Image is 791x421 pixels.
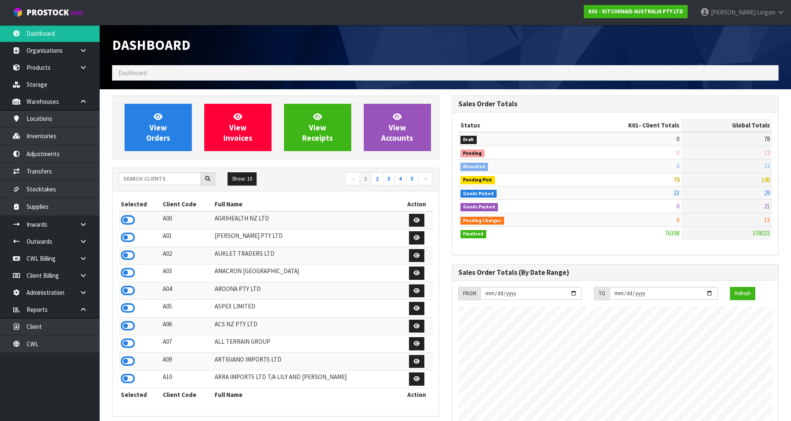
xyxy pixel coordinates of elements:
[213,388,401,401] th: Full Name
[460,149,485,158] span: Pending
[119,172,201,185] input: Search clients
[213,211,401,229] td: AGRIHEALTH NZ LTD
[764,189,770,197] span: 29
[628,121,639,129] span: K01
[161,352,213,370] td: A09
[364,104,431,151] a: ViewAccounts
[360,172,372,186] a: 1
[761,176,770,184] span: 140
[458,269,772,277] h3: Sales Order Totals (By Date Range)
[752,229,770,237] span: 378023
[119,388,161,401] th: Selected
[676,202,679,210] span: 0
[302,112,333,143] span: View Receipts
[161,229,213,247] td: A01
[418,172,432,186] a: →
[584,5,688,18] a: K01 - KITCHENAID AUSTRALIA PTY LTD
[213,317,401,335] td: ACS NZ PTY LTD
[460,230,487,238] span: Finalised
[676,135,679,143] span: 0
[213,229,401,247] td: [PERSON_NAME] PTY LTD
[345,172,360,186] a: ←
[204,104,272,151] a: ViewInvoices
[676,149,679,157] span: 0
[112,36,191,54] span: Dashboard
[161,264,213,282] td: A03
[394,172,407,186] a: 4
[371,172,383,186] a: 2
[458,100,772,108] h3: Sales Order Totals
[213,335,401,353] td: ALL TERRAIN GROUP
[119,198,161,211] th: Selected
[213,282,401,300] td: AROONA PTY LTD
[676,162,679,170] span: 0
[125,104,192,151] a: ViewOrders
[460,136,477,144] span: Draft
[406,172,418,186] a: 5
[460,203,498,211] span: Goods Packed
[730,287,755,300] button: Refresh
[161,388,213,401] th: Client Code
[213,264,401,282] td: AMACRON [GEOGRAPHIC_DATA]
[161,282,213,300] td: A04
[213,247,401,264] td: AUKLET TRADERS LTD
[27,7,69,18] span: ProStock
[757,8,776,16] span: Lingam
[673,189,679,197] span: 23
[146,112,170,143] span: View Orders
[665,229,679,237] span: 76398
[161,198,213,211] th: Client Code
[213,300,401,318] td: ASPEX LIMITED
[460,190,497,198] span: Goods Picked
[71,9,83,17] small: WMS
[460,217,504,225] span: Pending Charges
[161,211,213,229] td: A00
[401,198,433,211] th: Action
[213,352,401,370] td: ARTIGIANO IMPORTS LTD
[161,317,213,335] td: A06
[764,149,770,157] span: 12
[381,112,413,143] span: View Accounts
[673,176,679,184] span: 79
[681,119,772,132] th: Global Totals
[764,135,770,143] span: 78
[161,300,213,318] td: A05
[284,104,351,151] a: ViewReceipts
[764,162,770,170] span: 33
[460,176,495,184] span: Pending Pick
[764,216,770,224] span: 13
[223,112,252,143] span: View Invoices
[458,287,480,300] div: FROM
[161,335,213,353] td: A07
[213,198,401,211] th: Full Name
[383,172,395,186] a: 3
[588,8,683,15] strong: K01 - KITCHENAID AUSTRALIA PTY LTD
[213,370,401,388] td: ARRA IMPORTS LTD T/A LILY AND [PERSON_NAME]
[764,202,770,210] span: 21
[161,247,213,264] td: A02
[228,172,257,186] button: Show: 10
[594,287,610,300] div: TO
[458,119,562,132] th: Status
[12,7,23,17] img: cube-alt.png
[118,69,147,77] span: Dashboard
[711,8,756,16] span: [PERSON_NAME]
[282,172,433,187] nav: Page navigation
[460,163,488,171] span: Allocated
[676,216,679,224] span: 0
[161,370,213,388] td: A10
[401,388,433,401] th: Action
[562,119,681,132] th: - Client Totals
